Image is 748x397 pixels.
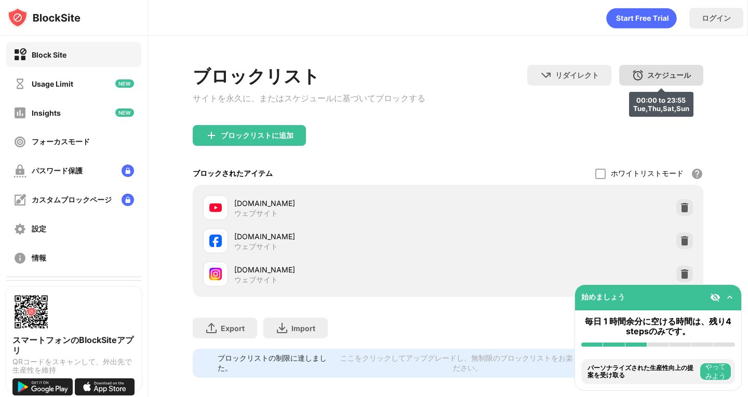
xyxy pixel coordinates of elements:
img: password-protection-off.svg [14,165,26,177]
div: サイトを永久に、またはスケジュールに基づいてブロックする [193,93,425,104]
img: about-off.svg [14,252,26,265]
div: Export [221,324,245,333]
div: Import [291,324,315,333]
div: Tue,Thu,Sat,Sun [633,104,689,113]
div: ブロックされたアイテム [193,169,273,179]
div: ウェブサイト [234,242,278,251]
div: [DOMAIN_NAME] [234,264,448,275]
div: 設定 [32,224,46,234]
img: logo-blocksite.svg [7,7,81,28]
img: get-it-on-google-play.svg [12,378,73,395]
div: スケジュール [647,71,691,80]
div: ログイン [702,13,731,23]
div: 00:00 to 23:55 [633,96,689,104]
img: block-on.svg [14,48,26,61]
div: カスタムブロックページ [32,195,112,205]
div: ウェブサイト [234,209,278,218]
div: Block Site [32,50,66,59]
img: favicons [209,235,222,247]
img: new-icon.svg [115,108,134,117]
img: focus-off.svg [14,135,26,148]
div: ブロックリスト [193,65,425,89]
button: やってみよう [700,363,731,380]
img: eye-not-visible.svg [710,292,720,303]
div: QRコードをスキャンして、外出先で生産性を維持 [12,358,135,374]
div: Insights [32,108,61,117]
div: スマートフォンのBlockSiteアプリ [12,335,135,355]
img: new-icon.svg [115,79,134,88]
div: パスワード保護 [32,166,83,176]
img: settings-off.svg [14,223,26,236]
img: omni-setup-toggle.svg [725,292,735,303]
div: フォーカスモード [32,137,90,147]
img: favicons [209,201,222,214]
img: lock-menu.svg [122,194,134,206]
div: [DOMAIN_NAME] [234,198,448,209]
img: customize-block-page-off.svg [14,194,26,207]
div: ブロックリストの制限に達しました。 [218,353,331,373]
img: insights-off.svg [14,106,26,119]
div: ウェブサイト [234,275,278,284]
div: リダイレクト [555,71,599,80]
div: ここをクリックしてアップグレードし、無制限のブロックリストをお楽しみください。 [337,353,597,373]
img: lock-menu.svg [122,165,134,177]
div: 毎日 1 時間余分に空ける時間は、残り4 stepsのみです。 [581,317,735,336]
div: 始めましょう [581,292,625,302]
div: ホワイトリストモード [611,169,684,179]
img: time-usage-off.svg [14,77,26,90]
div: 情報 [32,253,46,263]
div: ブロックリストに追加 [221,131,293,140]
div: animation [606,8,677,29]
div: Usage Limit [32,79,73,88]
div: パーソナライズされた生産性向上の提案を受け取る [587,364,698,379]
img: options-page-qr-code.png [12,293,50,331]
div: [DOMAIN_NAME] [234,231,448,242]
img: download-on-the-app-store.svg [75,378,135,395]
img: favicons [209,268,222,280]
